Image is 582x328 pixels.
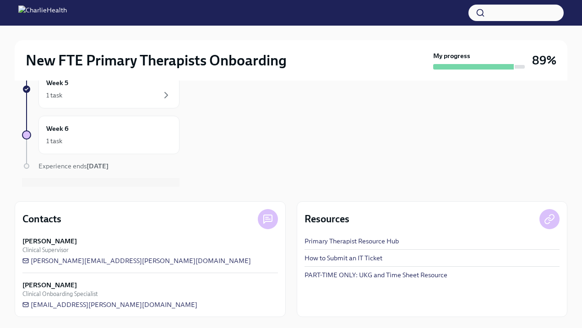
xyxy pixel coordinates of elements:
[305,270,447,280] a: PART-TIME ONLY: UKG and Time Sheet Resource
[22,280,77,290] strong: [PERSON_NAME]
[22,256,251,265] a: [PERSON_NAME][EMAIL_ADDRESS][PERSON_NAME][DOMAIN_NAME]
[532,52,556,69] h3: 89%
[46,136,62,145] div: 1 task
[305,212,349,226] h4: Resources
[22,116,179,154] a: Week 61 task
[26,51,287,70] h2: New FTE Primary Therapists Onboarding
[22,212,61,226] h4: Contacts
[433,51,470,60] strong: My progress
[22,70,179,108] a: Week 51 task
[305,237,399,246] a: Primary Therapist Resource Hub
[18,5,67,20] img: CharlieHealth
[46,124,69,134] h6: Week 6
[22,237,77,246] strong: [PERSON_NAME]
[46,78,68,88] h6: Week 5
[22,246,69,254] span: Clinical Supervisor
[305,253,382,263] a: How to Submit an IT Ticket
[38,162,109,170] span: Experience ends
[22,300,197,309] a: [EMAIL_ADDRESS][PERSON_NAME][DOMAIN_NAME]
[46,91,62,100] div: 1 task
[87,162,109,170] strong: [DATE]
[22,290,98,298] span: Clinical Onboarding Specialist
